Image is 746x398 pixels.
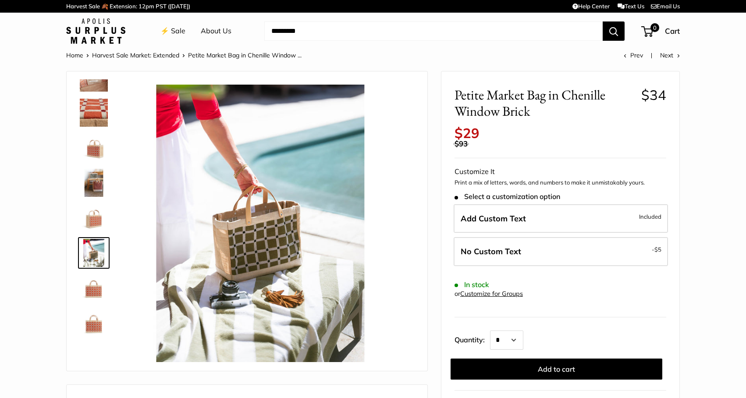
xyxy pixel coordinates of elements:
[80,99,108,127] img: Petite Market Bag in Chenille Window Brick
[651,3,680,10] a: Email Us
[80,274,108,302] img: Petite Market Bag in Chenille Window Brick
[618,3,644,10] a: Text Us
[455,124,480,142] span: $29
[654,246,661,253] span: $5
[188,51,302,59] span: Petite Market Bag in Chenille Window ...
[451,359,662,380] button: Add to cart
[78,202,110,234] a: Petite Market Bag in Chenille Window Brick
[78,237,110,269] a: Petite Market Bag in Chenille Window Brick
[121,85,399,362] img: Petite Market Bag in Chenille Window Brick
[78,307,110,339] a: Petite Market Bag in Chenille Window Brick
[66,50,302,61] nav: Breadcrumb
[78,272,110,304] a: Petite Market Bag in Chenille Window Brick
[652,244,661,255] span: -
[454,237,668,266] label: Leave Blank
[455,139,468,148] span: $93
[80,204,108,232] img: Petite Market Bag in Chenille Window Brick
[624,51,643,59] a: Prev
[402,85,680,362] img: Petite Market Bag in Chenille Window Brick
[66,18,125,44] img: Apolis: Surplus Market
[461,246,521,256] span: No Custom Text
[572,3,610,10] a: Help Center
[80,134,108,162] img: Petite Market Bag in Chenille Window Brick
[80,169,108,197] img: Petite Market Bag in Chenille Window Brick
[455,178,666,187] p: Print a mix of letters, words, and numbers to make it unmistakably yours.
[80,239,108,267] img: Petite Market Bag in Chenille Window Brick
[660,51,680,59] a: Next
[66,51,83,59] a: Home
[92,51,179,59] a: Harvest Sale Market: Extended
[78,97,110,128] a: Petite Market Bag in Chenille Window Brick
[641,86,666,103] span: $34
[455,165,666,178] div: Customize It
[201,25,231,38] a: About Us
[665,26,680,36] span: Cart
[455,281,489,289] span: In stock
[460,290,523,298] a: Customize for Groups
[455,288,523,300] div: or
[461,213,526,224] span: Add Custom Text
[264,21,603,41] input: Search...
[639,211,661,222] span: Included
[603,21,625,41] button: Search
[650,23,659,32] span: 0
[80,309,108,337] img: Petite Market Bag in Chenille Window Brick
[455,192,560,201] span: Select a customization option
[455,87,635,119] span: Petite Market Bag in Chenille Window Brick
[642,24,680,38] a: 0 Cart
[160,25,185,38] a: ⚡️ Sale
[454,204,668,233] label: Add Custom Text
[455,328,490,350] label: Quantity:
[78,132,110,163] a: Petite Market Bag in Chenille Window Brick
[78,167,110,199] a: Petite Market Bag in Chenille Window Brick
